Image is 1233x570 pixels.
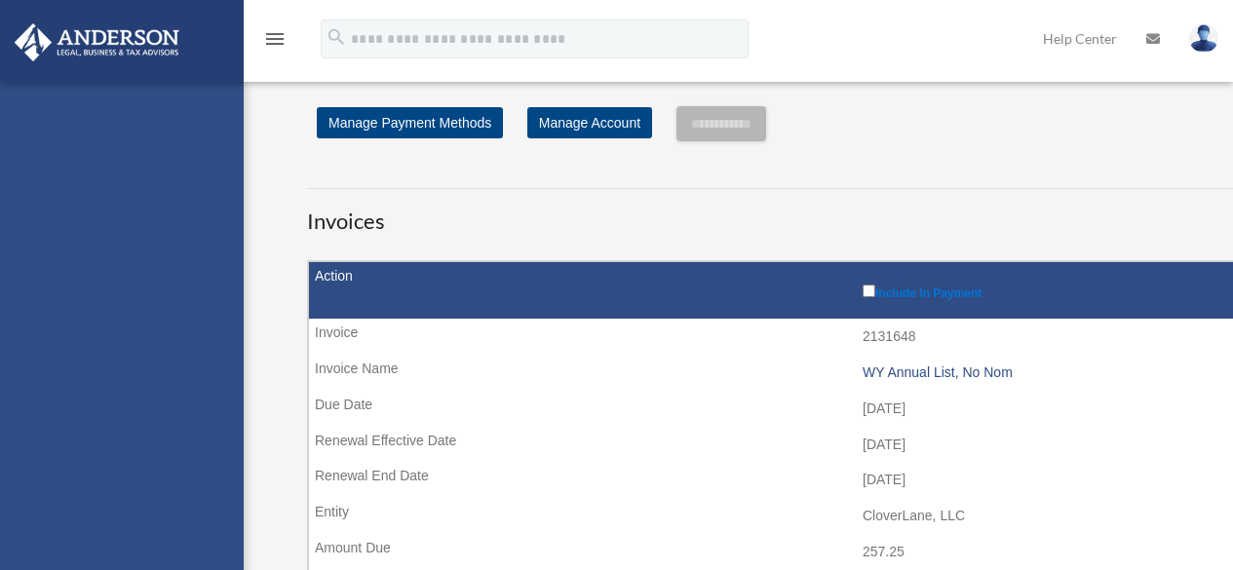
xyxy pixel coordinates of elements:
input: Include in Payment [863,285,875,297]
a: menu [263,34,287,51]
i: search [326,26,347,48]
img: User Pic [1189,24,1218,53]
a: Manage Account [527,107,652,138]
i: menu [263,27,287,51]
a: Manage Payment Methods [317,107,503,138]
img: Anderson Advisors Platinum Portal [9,23,185,61]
